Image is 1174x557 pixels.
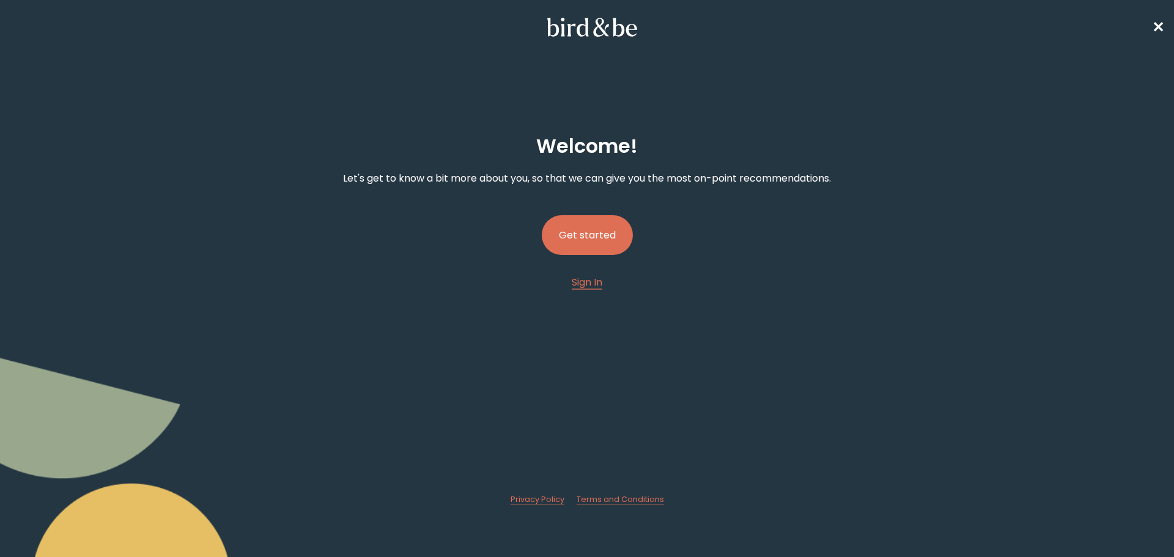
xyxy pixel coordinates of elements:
[1113,500,1162,545] iframe: Gorgias live chat messenger
[511,494,564,505] a: Privacy Policy
[1152,17,1164,37] span: ✕
[572,275,602,290] a: Sign In
[577,494,664,504] span: Terms and Conditions
[343,171,831,186] p: Let's get to know a bit more about you, so that we can give you the most on-point recommendations.
[536,131,638,161] h2: Welcome !
[1152,17,1164,38] a: ✕
[572,275,602,289] span: Sign In
[542,196,633,275] a: Get started
[511,494,564,504] span: Privacy Policy
[577,494,664,505] a: Terms and Conditions
[542,215,633,255] button: Get started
